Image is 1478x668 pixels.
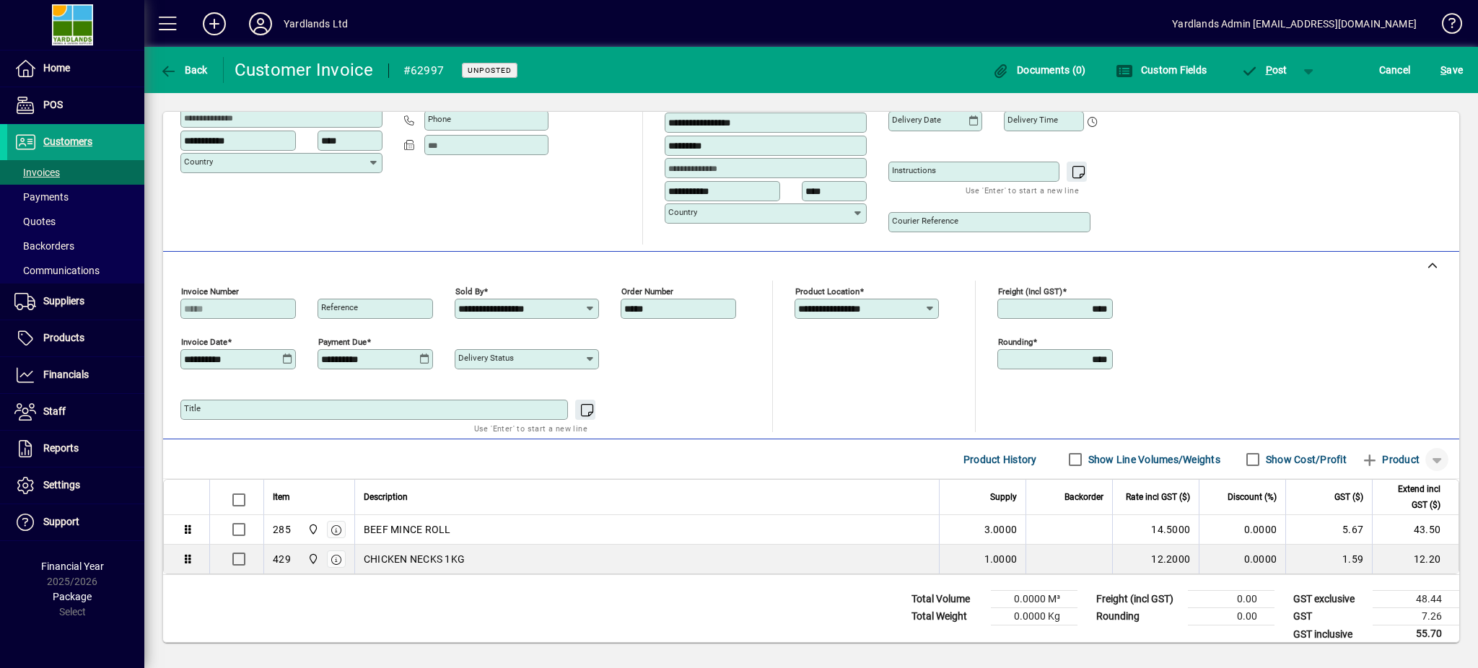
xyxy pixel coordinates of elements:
span: Back [159,64,208,76]
button: Product History [958,447,1043,473]
button: Save [1437,57,1466,83]
a: Financials [7,357,144,393]
span: Discount (%) [1228,489,1277,505]
a: Invoices [7,160,144,185]
td: Total Weight [904,608,991,625]
td: 43.50 [1372,515,1459,545]
label: Show Line Volumes/Weights [1085,452,1220,467]
div: 285 [273,522,291,537]
span: Suppliers [43,295,84,307]
td: 5.67 [1285,515,1372,545]
mat-label: Freight (incl GST) [998,286,1062,296]
mat-label: Sold by [455,286,484,296]
a: Staff [7,394,144,430]
span: ave [1440,58,1463,82]
span: S [1440,64,1446,76]
a: Knowledge Base [1431,3,1460,50]
td: GST exclusive [1286,591,1373,608]
td: 7.26 [1373,608,1459,625]
a: Support [7,504,144,540]
mat-label: Product location [795,286,860,296]
div: Yardlands Admin [EMAIL_ADDRESS][DOMAIN_NAME] [1172,12,1417,35]
mat-label: Delivery date [892,115,941,125]
button: Add [191,11,237,37]
mat-hint: Use 'Enter' to start a new line [966,182,1079,198]
a: Settings [7,467,144,504]
span: Reports [43,442,79,454]
td: 12.20 [1372,545,1459,573]
span: Staff [43,405,66,417]
div: Yardlands Ltd [284,12,348,35]
span: Financials [43,369,89,380]
span: Item [273,489,290,505]
span: Product History [963,448,1037,471]
mat-label: Courier Reference [892,216,958,226]
mat-label: Phone [428,114,451,124]
span: BEEF MINCE ROLL [364,522,451,537]
span: CHICKEN NECKS 1KG [364,552,465,566]
span: GST ($) [1334,489,1363,505]
div: 14.5000 [1121,522,1190,537]
td: Rounding [1089,608,1188,625]
div: 12.2000 [1121,552,1190,566]
td: 0.00 [1188,608,1274,625]
app-page-header-button: Back [144,57,224,83]
span: 3.0000 [984,522,1018,537]
a: Home [7,50,144,87]
a: Quotes [7,209,144,234]
span: Customers [43,136,92,147]
span: P [1266,64,1272,76]
span: Description [364,489,408,505]
td: 55.70 [1373,625,1459,643]
span: Backorder [1064,489,1103,505]
span: Rate incl GST ($) [1126,489,1190,505]
mat-label: Instructions [892,165,936,175]
span: Home [43,62,70,74]
button: Custom Fields [1112,57,1210,83]
td: 0.0000 [1199,545,1285,573]
span: POS [43,99,63,110]
div: Customer Invoice [235,58,374,82]
a: Communications [7,258,144,283]
mat-label: Payment due [318,337,367,347]
span: Backorders [14,240,74,252]
span: Documents (0) [992,64,1086,76]
td: GST [1286,608,1373,625]
td: 0.0000 Kg [991,608,1077,625]
mat-label: Reference [321,302,358,312]
span: Communications [14,265,100,276]
span: Product [1361,448,1420,471]
span: Supply [990,489,1017,505]
a: Payments [7,185,144,209]
button: Profile [237,11,284,37]
mat-label: Rounding [998,337,1033,347]
span: Invoices [14,167,60,178]
span: Custom Fields [1116,64,1207,76]
td: 0.00 [1188,591,1274,608]
button: Back [156,57,211,83]
span: 1.0000 [984,552,1018,566]
span: Yardlands Limited [304,551,320,567]
span: Package [53,591,92,602]
a: Suppliers [7,284,144,320]
button: Documents (0) [989,57,1090,83]
td: Freight (incl GST) [1089,591,1188,608]
span: Cancel [1379,58,1411,82]
mat-hint: Use 'Enter' to start a new line [474,420,587,436]
button: Cancel [1376,57,1414,83]
label: Show Cost/Profit [1263,452,1347,467]
span: Settings [43,479,80,491]
span: Extend incl GST ($) [1381,481,1440,513]
span: Quotes [14,216,56,227]
button: Product [1354,447,1427,473]
mat-label: Invoice number [181,286,239,296]
span: Financial Year [41,561,104,572]
span: Payments [14,191,69,203]
td: 1.59 [1285,545,1372,573]
span: Products [43,332,84,343]
a: Backorders [7,234,144,258]
mat-label: Delivery time [1007,115,1058,125]
mat-label: Order number [621,286,673,296]
a: Reports [7,431,144,467]
mat-label: Delivery status [458,353,514,363]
